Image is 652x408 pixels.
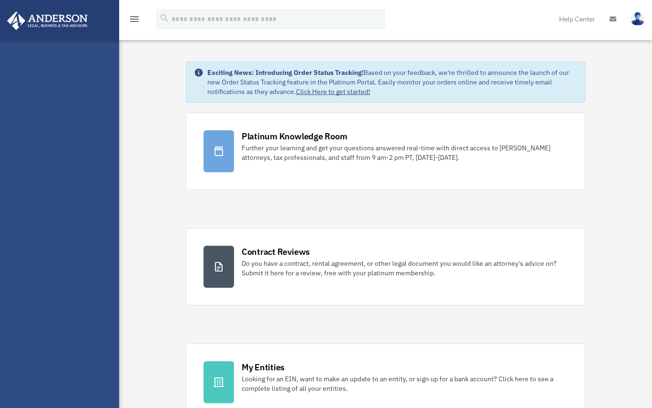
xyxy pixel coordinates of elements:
i: menu [129,13,140,25]
div: Platinum Knowledge Room [242,130,347,142]
img: Anderson Advisors Platinum Portal [4,11,91,30]
a: Contract Reviews Do you have a contract, rental agreement, or other legal document you would like... [186,228,585,305]
a: Click Here to get started! [296,87,370,96]
img: User Pic [631,12,645,26]
a: Platinum Knowledge Room Further your learning and get your questions answered real-time with dire... [186,113,585,190]
div: My Entities [242,361,285,373]
div: Do you have a contract, rental agreement, or other legal document you would like an attorney's ad... [242,259,568,278]
div: Contract Reviews [242,246,310,258]
div: Further your learning and get your questions answered real-time with direct access to [PERSON_NAM... [242,143,568,162]
i: search [159,13,170,23]
div: Looking for an EIN, want to make an update to an entity, or sign up for a bank account? Click her... [242,374,568,393]
a: menu [129,17,140,25]
strong: Exciting News: Introducing Order Status Tracking! [207,68,364,77]
div: Based on your feedback, we're thrilled to announce the launch of our new Order Status Tracking fe... [207,68,577,96]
